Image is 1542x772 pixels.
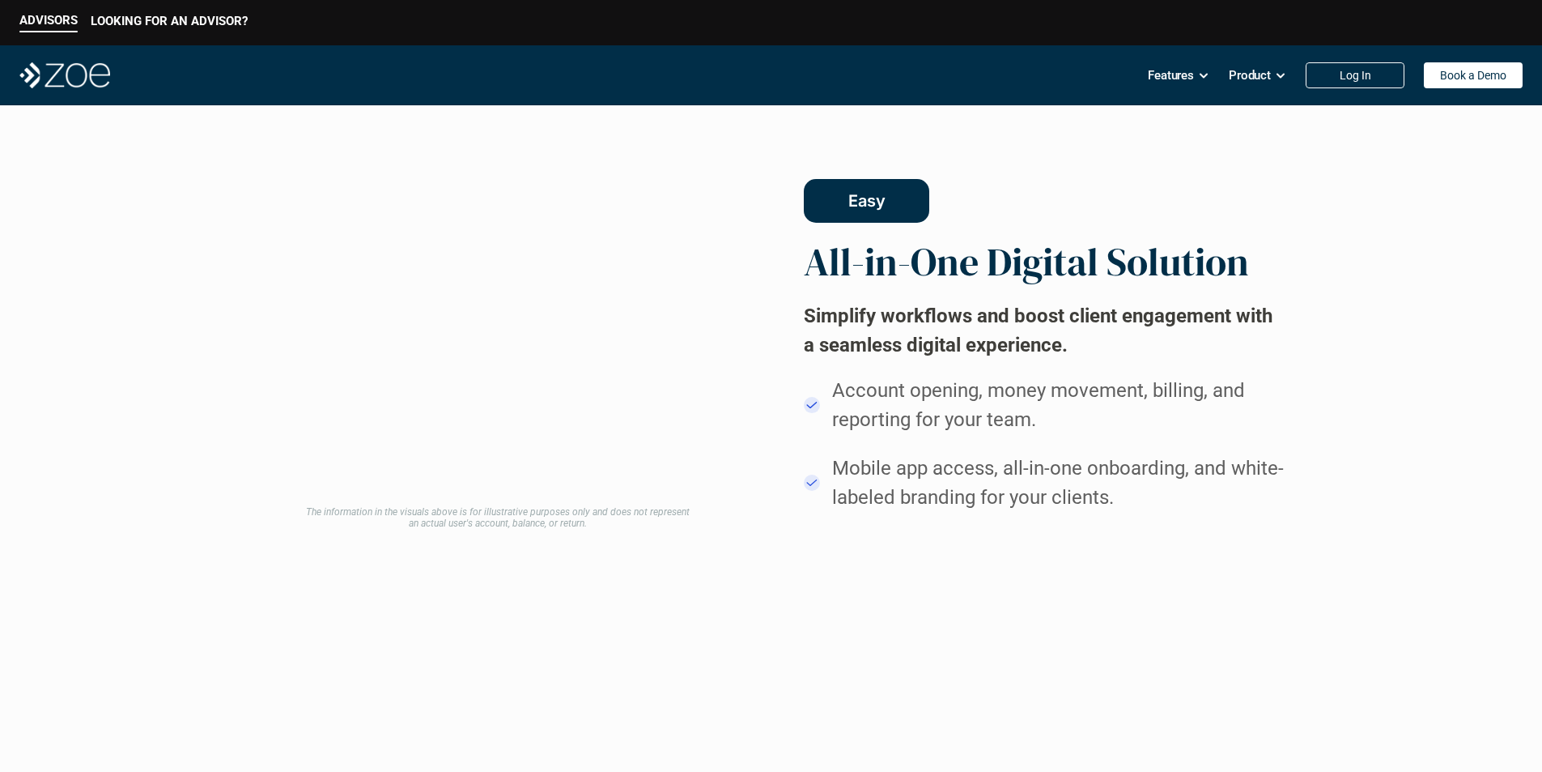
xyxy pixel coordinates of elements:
p: Mobile app access, all-in-one onboarding, and white-labeled branding for your clients. [832,454,1289,512]
p: Product [1229,63,1271,87]
p: Account opening, money movement, billing, and reporting for your team. [832,376,1289,434]
p: LOOKING FOR AN ADVISOR? [91,14,248,28]
a: Log In [1306,62,1404,88]
button: Easy [804,178,929,222]
h2: All-in-One Digital Solution [804,238,1249,285]
p: ADVISORS [19,13,78,28]
p: Easy [847,190,885,210]
p: Book a Demo [1440,69,1506,83]
em: The information in the visuals above is for illustrative purposes only and does not represent [306,506,690,518]
a: Book a Demo [1424,62,1523,88]
p: Features [1148,63,1194,87]
p: Log In [1340,69,1371,83]
h2: Simplify workflows and boost client engagement with a seamless digital experience. [804,301,1285,360]
em: an actual user's account, balance, or return. [409,518,587,529]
